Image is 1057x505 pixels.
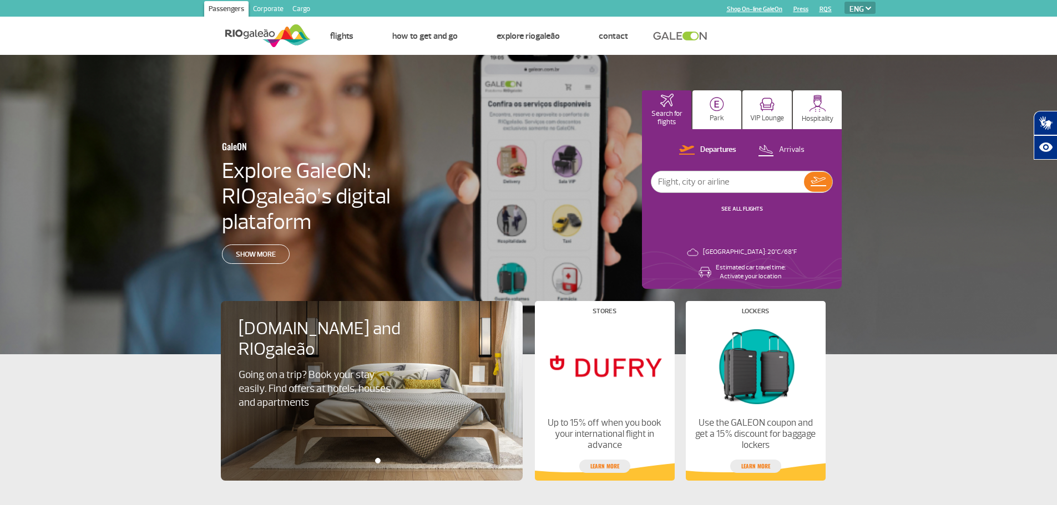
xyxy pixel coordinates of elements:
p: Departures [700,145,736,155]
img: Lockers [695,323,816,409]
input: Flight, city or airline [651,171,804,192]
a: Flights [330,30,353,42]
button: Hospitality [793,90,842,129]
button: Abrir recursos assistivos. [1034,135,1057,160]
button: Park [692,90,742,129]
a: Learn more [579,460,630,473]
a: Cargo [288,1,315,19]
div: Plugin de acessibilidade da Hand Talk. [1034,111,1057,160]
button: SEE ALL FLIGHTS [718,205,766,213]
button: Arrivals [755,143,808,157]
a: Passengers [204,1,249,19]
button: Abrir tradutor de língua de sinais. [1034,111,1057,135]
a: Learn more [730,460,781,473]
p: VIP Lounge [750,114,784,123]
h4: [DOMAIN_NAME] and RIOgaleão [239,319,415,360]
h3: GaleON [222,135,407,158]
a: RQS [820,6,832,13]
p: Estimated car travel time: Activate your location [716,263,786,281]
p: Park [710,114,724,123]
p: Up to 15% off when you book your international flight in advance [544,417,665,451]
a: [DOMAIN_NAME] and RIOgaleãoGoing on a trip? Book your stay easily. Find offers at hotels, houses ... [239,319,505,410]
p: Search for flights [648,110,686,126]
h4: Explore GaleON: RIOgaleão’s digital plataform [222,158,462,234]
button: Departures [676,143,740,157]
a: How to get and go [392,30,458,42]
img: Stores [544,323,665,409]
button: Search for flights [642,90,691,129]
p: Hospitality [802,115,833,123]
a: Corporate [249,1,288,19]
p: Use the GALEON coupon and get a 15% discount for baggage lockers [695,417,816,451]
img: hospitality.svg [809,95,826,112]
a: SEE ALL FLIGHTS [721,205,763,212]
button: VIP Lounge [742,90,792,129]
img: carParkingHome.svg [710,97,724,111]
a: Shop On-line GaleOn [727,6,782,13]
a: Contact [599,30,628,42]
h4: Lockers [742,308,769,314]
p: Arrivals [779,145,805,155]
a: Press [793,6,808,13]
a: Show more [222,244,290,264]
a: Explore RIOgaleão [497,30,560,42]
img: airplaneHomeActive.svg [660,94,674,107]
img: vipRoom.svg [760,98,775,111]
p: [GEOGRAPHIC_DATA]: 20°C/68°F [703,248,797,257]
h4: Stores [593,308,616,314]
p: Going on a trip? Book your stay easily. Find offers at hotels, houses and apartments [239,368,396,410]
